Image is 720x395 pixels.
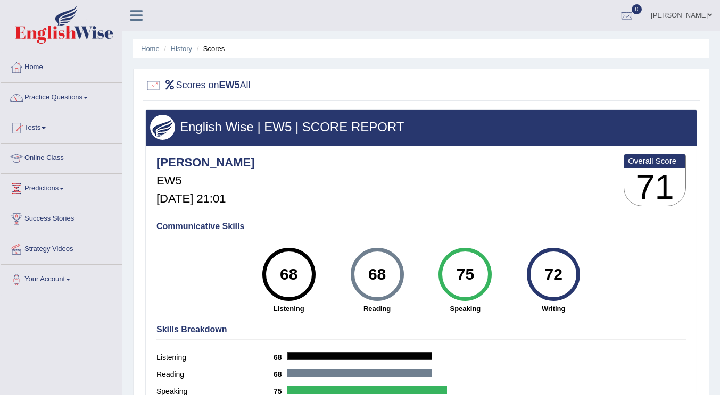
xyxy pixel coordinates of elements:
[632,4,642,14] span: 0
[1,174,122,200] a: Predictions
[624,168,685,206] h3: 71
[1,53,122,79] a: Home
[156,222,686,231] h4: Communicative Skills
[150,120,692,134] h3: English Wise | EW5 | SCORE REPORT
[171,45,192,53] a: History
[156,156,255,169] h4: [PERSON_NAME]
[1,204,122,231] a: Success Stories
[250,304,328,314] strong: Listening
[150,115,175,140] img: wings.png
[628,156,682,165] b: Overall Score
[534,252,573,297] div: 72
[156,174,255,187] h5: EW5
[358,252,396,297] div: 68
[446,252,485,297] div: 75
[1,144,122,170] a: Online Class
[156,192,255,205] h5: [DATE] 21:01
[156,369,274,380] label: Reading
[156,352,274,363] label: Listening
[156,325,686,334] h4: Skills Breakdown
[1,113,122,140] a: Tests
[269,252,308,297] div: 68
[338,304,416,314] strong: Reading
[145,78,251,94] h2: Scores on All
[274,353,287,362] b: 68
[426,304,504,314] strong: Speaking
[274,370,287,379] b: 68
[515,304,592,314] strong: Writing
[194,44,225,54] li: Scores
[141,45,160,53] a: Home
[1,265,122,291] a: Your Account
[1,234,122,261] a: Strategy Videos
[1,83,122,110] a: Practice Questions
[219,80,240,90] b: EW5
